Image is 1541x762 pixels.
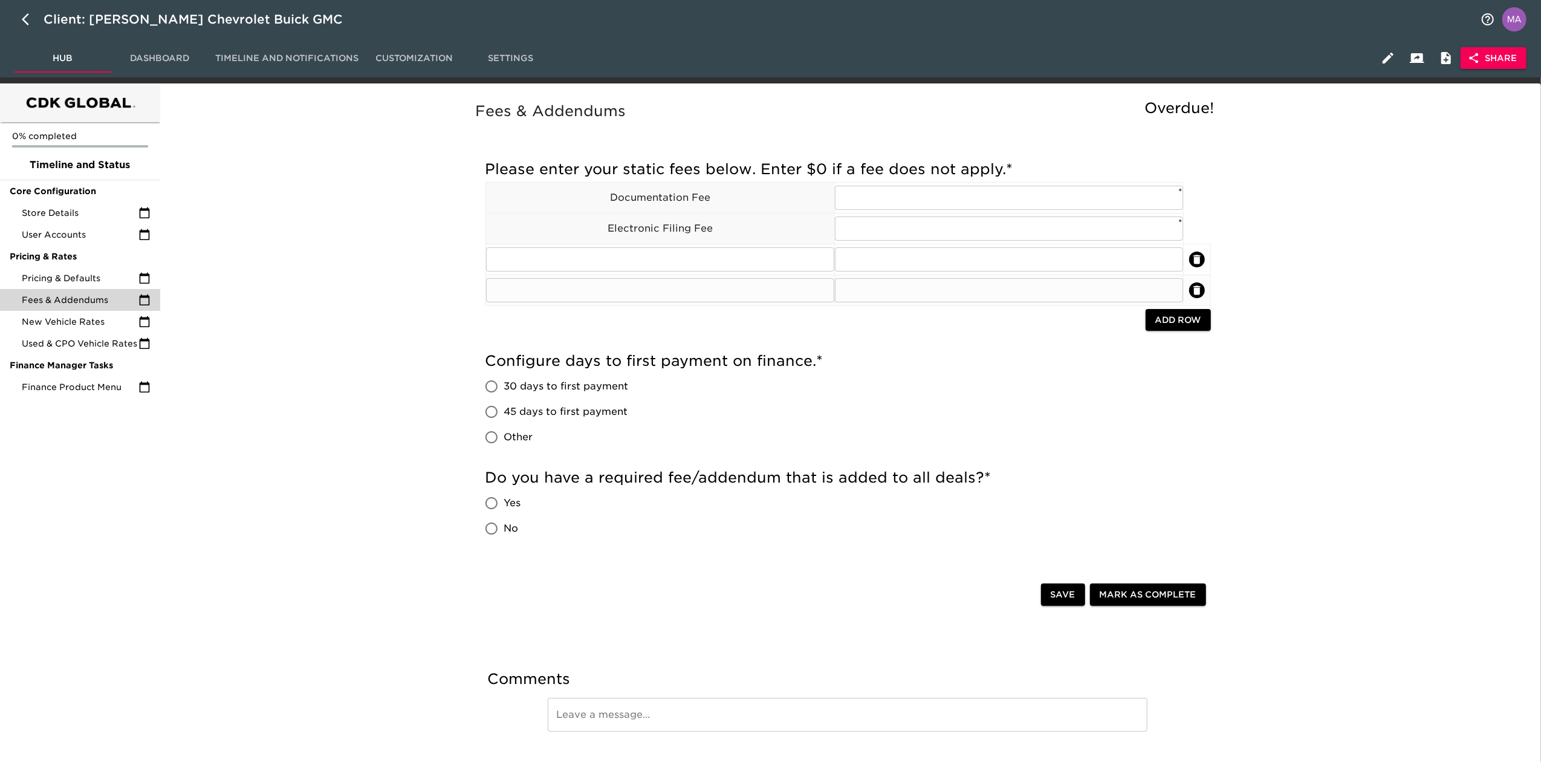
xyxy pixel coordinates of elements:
span: Pricing & Rates [10,250,151,262]
span: Other [504,430,533,444]
p: 0% completed [12,130,148,142]
h5: Fees & Addendums [476,102,1221,121]
span: Mark as Complete [1100,587,1196,602]
span: Core Configuration [10,185,151,197]
button: delete [1189,252,1205,267]
span: Save [1051,587,1075,602]
span: Pricing & Defaults [22,272,138,284]
h5: Configure days to first payment on finance. [485,351,1211,371]
div: Client: [PERSON_NAME] Chevrolet Buick GMC [44,10,360,29]
button: notifications [1473,5,1502,34]
span: Overdue! [1145,99,1215,117]
button: Internal Notes and Comments [1432,44,1461,73]
button: Edit Hub [1374,44,1403,73]
span: Add Row [1155,313,1201,328]
h5: Please enter your static fees below. Enter $0 if a fee does not apply. [485,160,1211,179]
span: Customization [373,51,455,66]
span: Share [1470,51,1517,66]
button: Share [1461,47,1526,70]
span: New Vehicle Rates [22,316,138,328]
span: Timeline and Notifications [215,51,358,66]
span: 30 days to first payment [504,379,629,394]
span: Finance Product Menu [22,381,138,393]
span: 45 days to first payment [504,405,628,419]
h5: Comments [488,669,1208,689]
button: Add Row [1146,309,1211,331]
p: Electronic Filing Fee [486,221,834,236]
span: Yes [504,496,521,510]
h5: Do you have a required fee/addendum that is added to all deals? [485,468,1211,487]
span: Hub [22,51,104,66]
button: Client View [1403,44,1432,73]
span: Finance Manager Tasks [10,359,151,371]
button: Save [1041,584,1085,606]
span: Timeline and Status [10,158,151,172]
span: Used & CPO Vehicle Rates [22,337,138,350]
button: Mark as Complete [1090,584,1206,606]
span: No [504,521,519,536]
span: Settings [470,51,552,66]
button: delete [1189,282,1205,298]
p: Documentation Fee [486,190,834,205]
img: Profile [1502,7,1526,31]
span: Fees & Addendums [22,294,138,306]
span: Dashboard [118,51,201,66]
span: Store Details [22,207,138,219]
span: User Accounts [22,229,138,241]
